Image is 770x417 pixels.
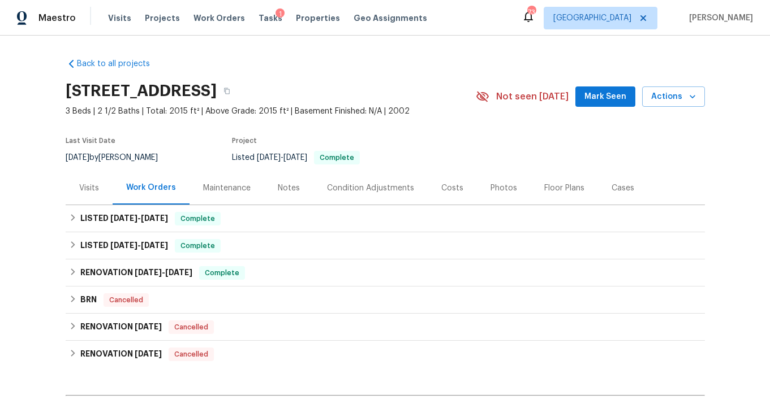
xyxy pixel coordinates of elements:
span: Last Visit Date [66,137,115,144]
span: - [110,214,168,222]
span: Cancelled [170,349,213,360]
span: Cancelled [105,294,148,306]
span: Actions [651,90,696,104]
div: Cases [612,183,634,194]
div: 73 [527,7,535,18]
span: Cancelled [170,322,213,333]
span: [DATE] [257,154,281,162]
div: Floor Plans [544,183,584,194]
span: Tasks [259,14,282,22]
div: RENOVATION [DATE]Cancelled [66,341,705,368]
span: Geo Assignments [354,12,427,24]
span: [GEOGRAPHIC_DATA] [553,12,631,24]
div: Photos [491,183,517,194]
span: 3 Beds | 2 1/2 Baths | Total: 2015 ft² | Above Grade: 2015 ft² | Basement Finished: N/A | 2002 [66,106,476,117]
span: [DATE] [135,268,162,276]
h6: LISTED [80,239,168,253]
span: Projects [145,12,180,24]
span: Work Orders [193,12,245,24]
span: Complete [200,267,244,279]
h2: [STREET_ADDRESS] [66,85,217,97]
div: Notes [278,183,300,194]
button: Mark Seen [575,86,635,107]
span: Mark Seen [584,90,626,104]
span: [DATE] [110,241,137,249]
h6: LISTED [80,212,168,225]
h6: RENOVATION [80,266,192,280]
a: Back to all projects [66,58,174,69]
div: Condition Adjustments [327,183,414,194]
span: [DATE] [141,241,168,249]
div: BRN Cancelled [66,286,705,314]
span: Maestro [38,12,76,24]
span: Project [232,137,257,144]
span: [DATE] [141,214,168,222]
button: Copy Address [217,81,237,101]
div: RENOVATION [DATE]Cancelled [66,314,705,341]
span: - [257,154,307,162]
span: Complete [315,154,359,161]
span: [DATE] [135,323,162,331]
span: [DATE] [135,350,162,358]
div: Costs [441,183,463,194]
span: Complete [176,240,220,251]
span: - [110,241,168,249]
div: Visits [79,183,99,194]
span: Properties [296,12,340,24]
span: [DATE] [66,154,89,162]
span: [DATE] [110,214,137,222]
span: Visits [108,12,131,24]
h6: BRN [80,293,97,307]
div: LISTED [DATE]-[DATE]Complete [66,205,705,232]
h6: RENOVATION [80,320,162,334]
div: by [PERSON_NAME] [66,151,171,164]
h6: RENOVATION [80,347,162,361]
span: [PERSON_NAME] [685,12,753,24]
span: [DATE] [165,268,192,276]
div: LISTED [DATE]-[DATE]Complete [66,232,705,259]
button: Actions [642,86,705,107]
div: RENOVATION [DATE]-[DATE]Complete [66,259,705,286]
span: Not seen [DATE] [496,91,569,102]
div: Work Orders [126,182,176,193]
span: Complete [176,213,220,224]
span: Listed [232,154,360,162]
div: 1 [276,8,285,20]
span: - [135,268,192,276]
span: [DATE] [283,154,307,162]
div: Maintenance [203,183,251,194]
